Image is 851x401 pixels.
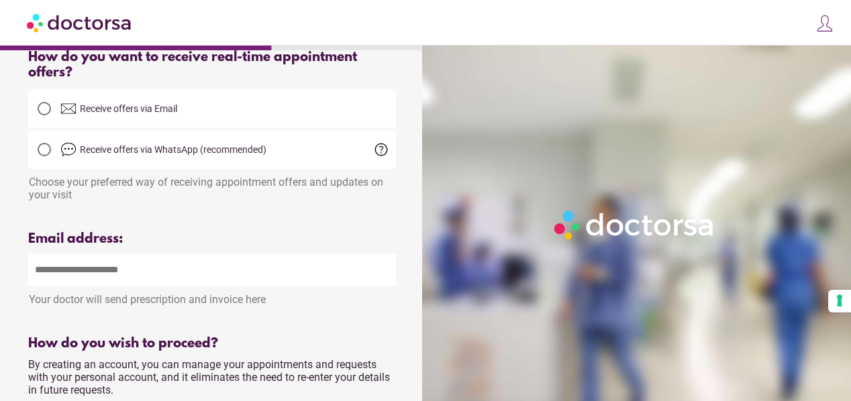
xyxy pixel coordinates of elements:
img: email [60,101,77,117]
div: Your doctor will send prescription and invoice here [28,286,396,306]
span: Receive offers via WhatsApp (recommended) [80,144,266,155]
span: Receive offers via Email [80,103,177,114]
div: How do you wish to proceed? [28,336,396,351]
img: icons8-customer-100.png [815,14,834,33]
img: chat [60,141,77,158]
div: How do you want to receive real-time appointment offers? [28,50,396,80]
img: Logo-Doctorsa-trans-White-partial-flat.png [550,206,720,244]
img: Doctorsa.com [27,7,133,38]
button: Your consent preferences for tracking technologies [828,290,851,312]
div: Choose your preferred way of receiving appointment offers and updates on your visit [28,169,396,201]
span: help [373,141,389,158]
div: Email address: [28,231,396,247]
